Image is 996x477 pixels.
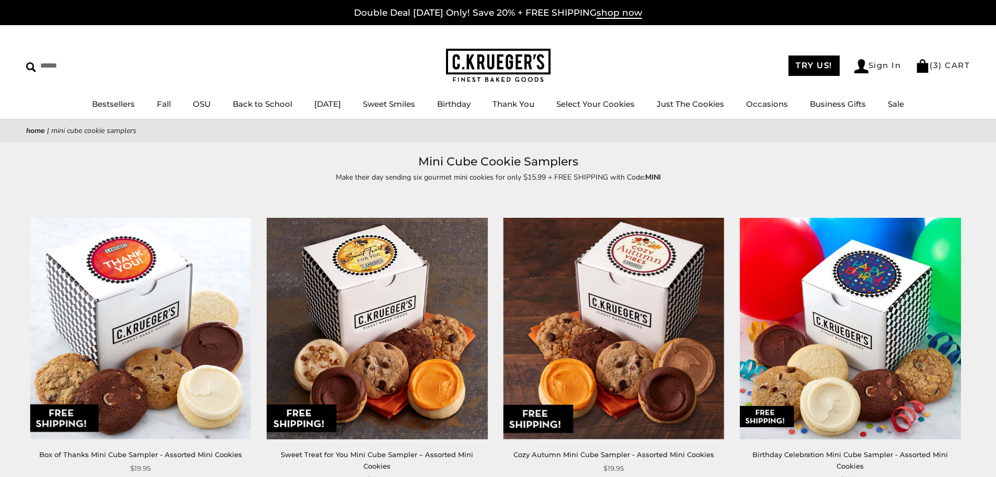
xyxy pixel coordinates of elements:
img: Cozy Autumn Mini Cube Sampler - Assorted Mini Cookies [503,218,724,439]
a: (3) CART [915,60,970,70]
img: Sweet Treat for You Mini Cube Sampler – Assorted Mini Cookies [267,218,487,439]
a: Birthday [437,99,471,109]
a: Birthday Celebration Mini Cube Sampler - Assorted Mini Cookies [752,450,948,470]
span: 3 [933,60,939,70]
img: Box of Thanks Mini Cube Sampler - Assorted Mini Cookies [30,218,251,439]
a: Back to School [233,99,292,109]
a: Business Gifts [810,99,866,109]
nav: breadcrumbs [26,125,970,137]
input: Search [26,58,151,74]
span: | [47,126,49,136]
a: Sale [888,99,904,109]
span: $19.95 [603,463,624,474]
a: Sweet Treat for You Mini Cube Sampler – Assorted Mini Cookies [281,450,473,470]
span: shop now [597,7,642,19]
a: Bestsellers [92,99,135,109]
a: Double Deal [DATE] Only! Save 20% + FREE SHIPPINGshop now [354,7,642,19]
a: Just The Cookies [657,99,724,109]
img: Bag [915,59,930,73]
a: Thank You [493,99,534,109]
a: Occasions [746,99,788,109]
a: Select Your Cookies [556,99,635,109]
span: $19.95 [130,463,151,474]
a: Sweet Smiles [363,99,415,109]
span: Mini Cube Cookie Samplers [51,126,136,136]
strong: MINI [645,172,661,182]
a: [DATE] [314,99,341,109]
a: Cozy Autumn Mini Cube Sampler - Assorted Mini Cookies [513,450,714,459]
a: Home [26,126,45,136]
h1: Mini Cube Cookie Samplers [42,152,954,171]
img: Birthday Celebration Mini Cube Sampler - Assorted Mini Cookies [740,218,960,439]
p: Make their day sending six gourmet mini cookies for only $15.99 + FREE SHIPPING with Code: [258,171,739,183]
img: C.KRUEGER'S [446,49,551,83]
img: Account [854,59,868,73]
a: TRY US! [788,56,840,76]
img: Search [26,62,36,72]
a: Fall [157,99,171,109]
a: Sign In [854,59,901,73]
a: Box of Thanks Mini Cube Sampler - Assorted Mini Cookies [39,450,242,459]
a: OSU [193,99,211,109]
